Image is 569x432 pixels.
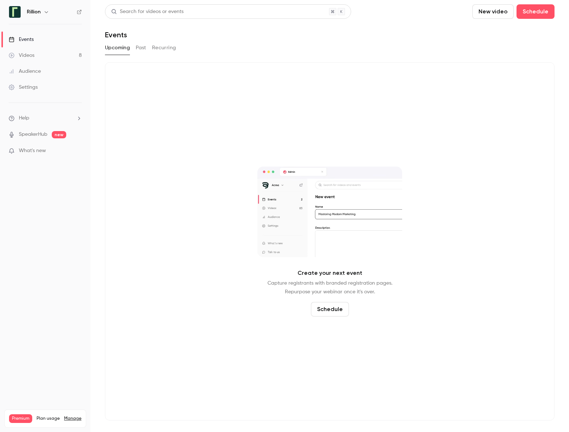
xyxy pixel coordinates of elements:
[9,36,34,43] div: Events
[105,42,130,54] button: Upcoming
[19,131,47,138] a: SpeakerHub
[267,279,392,296] p: Capture registrants with branded registration pages. Repurpose your webinar once it's over.
[64,416,81,421] a: Manage
[9,114,82,122] li: help-dropdown-opener
[27,8,41,16] h6: Rillion
[152,42,176,54] button: Recurring
[19,114,29,122] span: Help
[9,6,21,18] img: Rillion
[52,131,66,138] span: new
[472,4,514,19] button: New video
[19,147,46,155] span: What's new
[111,8,184,16] div: Search for videos or events
[9,414,32,423] span: Premium
[9,52,34,59] div: Videos
[9,68,41,75] div: Audience
[73,148,82,154] iframe: Noticeable Trigger
[105,30,127,39] h1: Events
[517,4,555,19] button: Schedule
[298,269,362,277] p: Create your next event
[136,42,146,54] button: Past
[37,416,60,421] span: Plan usage
[311,302,349,316] button: Schedule
[9,84,38,91] div: Settings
